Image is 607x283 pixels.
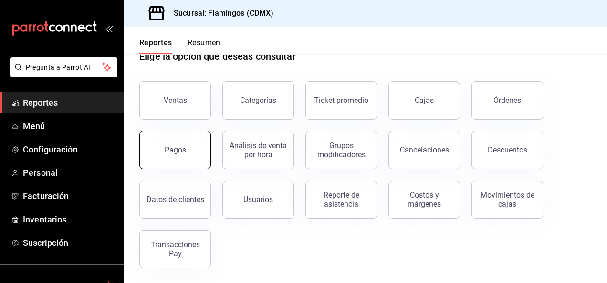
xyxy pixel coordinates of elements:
[10,57,117,77] button: Pregunta a Parrot AI
[26,62,103,72] span: Pregunta a Parrot AI
[147,195,204,204] div: Datos de clientes
[493,96,521,105] div: Órdenes
[166,8,273,19] h3: Sucursal: Flamingos (CDMX)
[415,96,434,105] div: Cajas
[139,38,172,48] font: Reportes
[478,191,537,209] div: Movimientos de cajas
[222,181,294,219] button: Usuarios
[240,96,276,105] div: Categorías
[312,191,371,209] div: Reporte de asistencia
[400,145,449,154] div: Cancelaciones
[305,181,377,219] button: Reporte de asistencia
[23,144,78,154] font: Configuración
[222,131,294,169] button: Análisis de venta por hora
[305,131,377,169] button: Grupos modificadores
[164,96,187,105] div: Ventas
[146,240,205,258] div: Transacciones Pay
[7,69,117,79] a: Pregunta a Parrot AI
[471,131,543,169] button: Descuentos
[388,131,460,169] button: Cancelaciones
[314,96,368,105] div: Ticket promedio
[188,38,220,54] button: Resumen
[23,238,68,248] font: Suscripción
[165,145,186,154] div: Pagos
[488,145,527,154] div: Descuentos
[139,49,296,63] h1: Elige la opción que deseas consultar
[23,168,58,178] font: Personal
[471,81,543,120] button: Órdenes
[139,230,211,268] button: Transacciones Pay
[139,81,211,120] button: Ventas
[471,181,543,219] button: Movimientos de cajas
[312,141,371,159] div: Grupos modificadores
[388,181,460,219] button: Costos y márgenes
[23,214,66,224] font: Inventarios
[305,81,377,120] button: Ticket promedio
[23,121,45,131] font: Menú
[23,191,69,201] font: Facturación
[395,191,454,209] div: Costos y márgenes
[222,81,294,120] button: Categorías
[105,25,113,32] button: open_drawer_menu
[139,181,211,219] button: Datos de clientes
[139,38,220,54] div: Pestañas de navegación
[388,81,460,120] button: Cajas
[23,98,58,108] font: Reportes
[229,141,288,159] div: Análisis de venta por hora
[243,195,273,204] div: Usuarios
[139,131,211,169] button: Pagos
